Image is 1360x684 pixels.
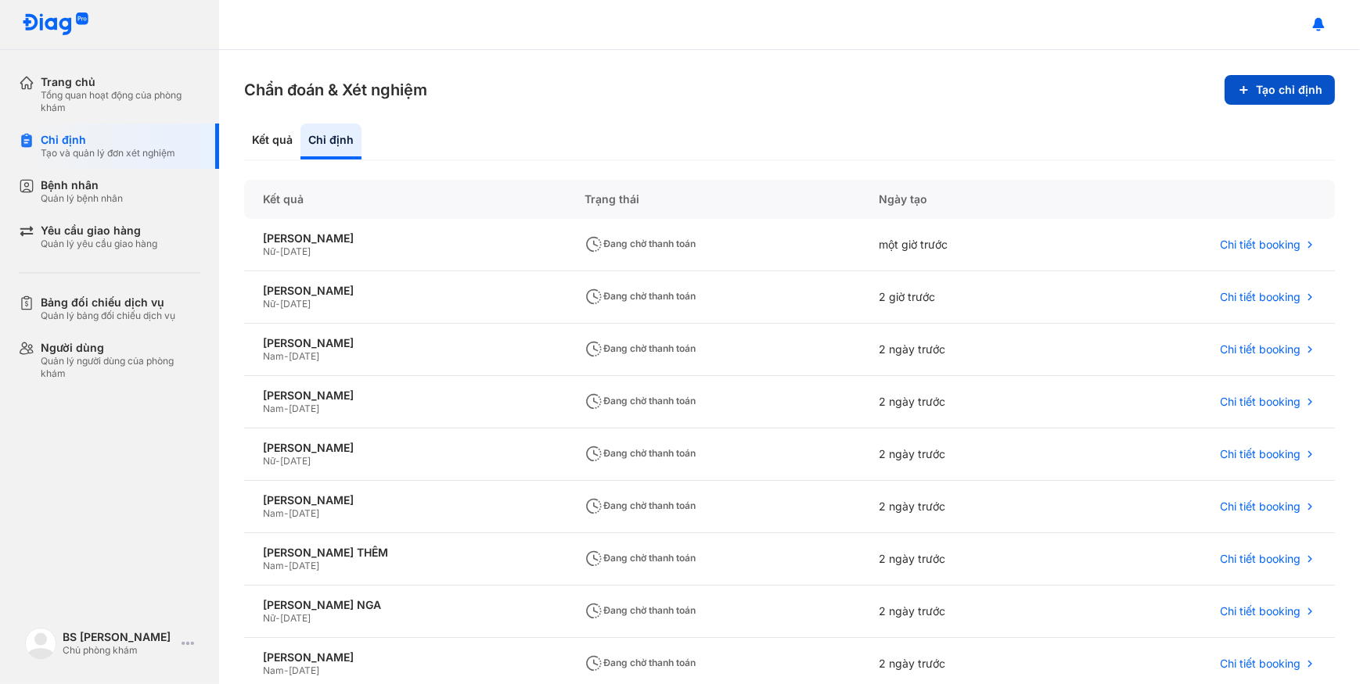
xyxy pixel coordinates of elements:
span: Chi tiết booking [1220,552,1301,566]
div: Người dùng [41,341,200,355]
span: Đang chờ thanh toán [585,290,696,302]
h3: Chẩn đoán & Xét nghiệm [244,79,427,101]
div: Kết quả [244,124,300,159]
span: Nam [263,560,284,571]
div: [PERSON_NAME] [263,284,547,298]
div: Chủ phòng khám [63,644,175,657]
span: [DATE] [289,664,319,676]
span: Chi tiết booking [1220,342,1301,356]
span: [DATE] [289,403,319,414]
span: Chi tiết booking [1220,604,1301,618]
img: logo [22,13,89,37]
div: Kết quả [244,180,566,219]
span: Đang chờ thanh toán [585,238,696,249]
span: [DATE] [280,455,311,467]
div: 2 ngày trước [860,324,1070,376]
span: Chi tiết booking [1220,500,1301,514]
div: [PERSON_NAME] [263,336,547,350]
span: Đang chờ thanh toán [585,657,696,668]
div: Ngày tạo [860,180,1070,219]
div: Bảng đối chiếu dịch vụ [41,295,175,310]
div: [PERSON_NAME] NGA [263,598,547,612]
span: Chi tiết booking [1220,290,1301,304]
div: Tổng quan hoạt động của phòng khám [41,89,200,114]
div: Yêu cầu giao hàng [41,224,157,238]
div: [PERSON_NAME] [263,389,547,403]
div: Trang chủ [41,75,200,89]
span: Đang chờ thanh toán [585,500,696,511]
div: 2 ngày trước [860,428,1070,481]
div: Trạng thái [566,180,860,219]
span: [DATE] [280,298,311,310]
div: Chỉ định [300,124,362,159]
div: 2 giờ trước [860,271,1070,324]
span: Chi tiết booking [1220,238,1301,252]
span: Nữ [263,455,275,467]
div: Quản lý người dùng của phòng khám [41,355,200,380]
div: [PERSON_NAME] [263,493,547,507]
span: - [284,664,289,676]
span: Đang chờ thanh toán [585,342,696,354]
span: Chi tiết booking [1220,657,1301,671]
span: - [275,245,280,257]
div: Bệnh nhân [41,178,123,192]
div: [PERSON_NAME] [263,650,547,664]
div: [PERSON_NAME] THÊM [263,546,547,560]
button: Tạo chỉ định [1225,75,1335,105]
div: Tạo và quản lý đơn xét nghiệm [41,147,175,159]
div: Quản lý bệnh nhân [41,192,123,205]
div: Quản lý bảng đối chiếu dịch vụ [41,310,175,322]
span: Đang chờ thanh toán [585,604,696,616]
span: [DATE] [289,507,319,519]
span: - [275,298,280,310]
div: 2 ngày trước [860,376,1070,428]
span: Nam [263,507,284,519]
span: Đang chờ thanh toán [585,447,696,459]
span: Chi tiết booking [1220,447,1301,461]
span: Nữ [263,245,275,257]
span: - [275,612,280,624]
span: Nam [263,350,284,362]
img: logo [25,628,56,659]
div: 2 ngày trước [860,586,1070,638]
span: Nam [263,403,284,414]
span: - [275,455,280,467]
span: Nữ [263,612,275,624]
span: [DATE] [280,612,311,624]
span: Nam [263,664,284,676]
span: - [284,507,289,519]
span: [DATE] [289,560,319,571]
div: Chỉ định [41,133,175,147]
span: [DATE] [280,245,311,257]
span: Nữ [263,298,275,310]
div: BS [PERSON_NAME] [63,630,175,644]
div: 2 ngày trước [860,481,1070,533]
span: [DATE] [289,350,319,362]
span: - [284,350,289,362]
div: [PERSON_NAME] [263,441,547,455]
span: Đang chờ thanh toán [585,395,696,406]
div: 2 ngày trước [860,533,1070,586]
div: Quản lý yêu cầu giao hàng [41,238,157,250]
span: Đang chờ thanh toán [585,552,696,564]
div: [PERSON_NAME] [263,231,547,245]
span: - [284,403,289,414]
span: - [284,560,289,571]
span: Chi tiết booking [1220,395,1301,409]
div: một giờ trước [860,219,1070,271]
